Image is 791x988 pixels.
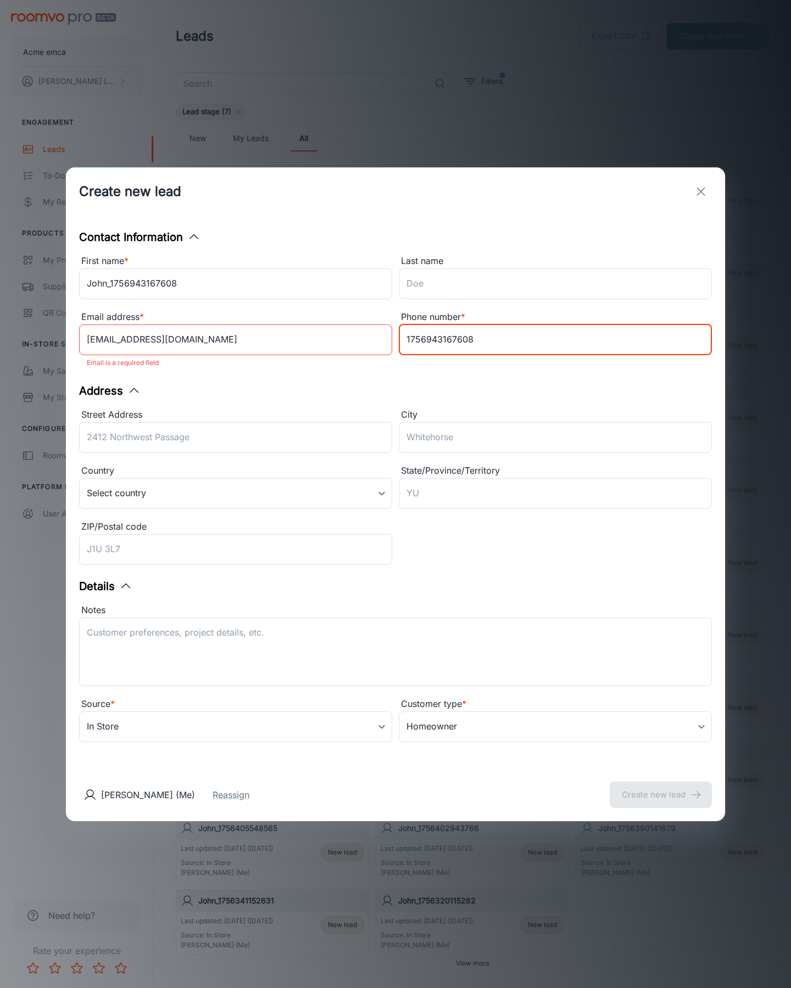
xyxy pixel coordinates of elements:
div: Notes [79,603,712,617]
button: Reassign [213,788,249,801]
div: Source [79,697,392,711]
div: In Store [79,711,392,742]
div: First name [79,254,392,268]
p: [PERSON_NAME] (Me) [101,788,195,801]
div: Country [79,464,392,478]
div: ZIP/Postal code [79,520,392,534]
button: exit [690,181,712,203]
input: 2412 Northwest Passage [79,422,392,453]
div: Phone number [399,310,712,324]
input: YU [399,478,712,509]
button: Details [79,578,132,594]
div: Homeowner [399,711,712,742]
div: Select country [79,478,392,509]
input: J1U 3L7 [79,534,392,565]
input: myname@example.com [79,324,392,355]
h1: Create new lead [79,182,181,201]
button: Contact Information [79,229,200,245]
input: +1 439-123-4567 [399,324,712,355]
div: Customer type [399,697,712,711]
button: Address [79,383,141,399]
div: Email address [79,310,392,324]
p: Email is a required field [87,356,385,369]
input: Whitehorse [399,422,712,453]
div: City [399,408,712,422]
div: State/Province/Territory [399,464,712,478]
div: Last name [399,254,712,268]
div: Street Address [79,408,392,422]
input: Doe [399,268,712,299]
input: John [79,268,392,299]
